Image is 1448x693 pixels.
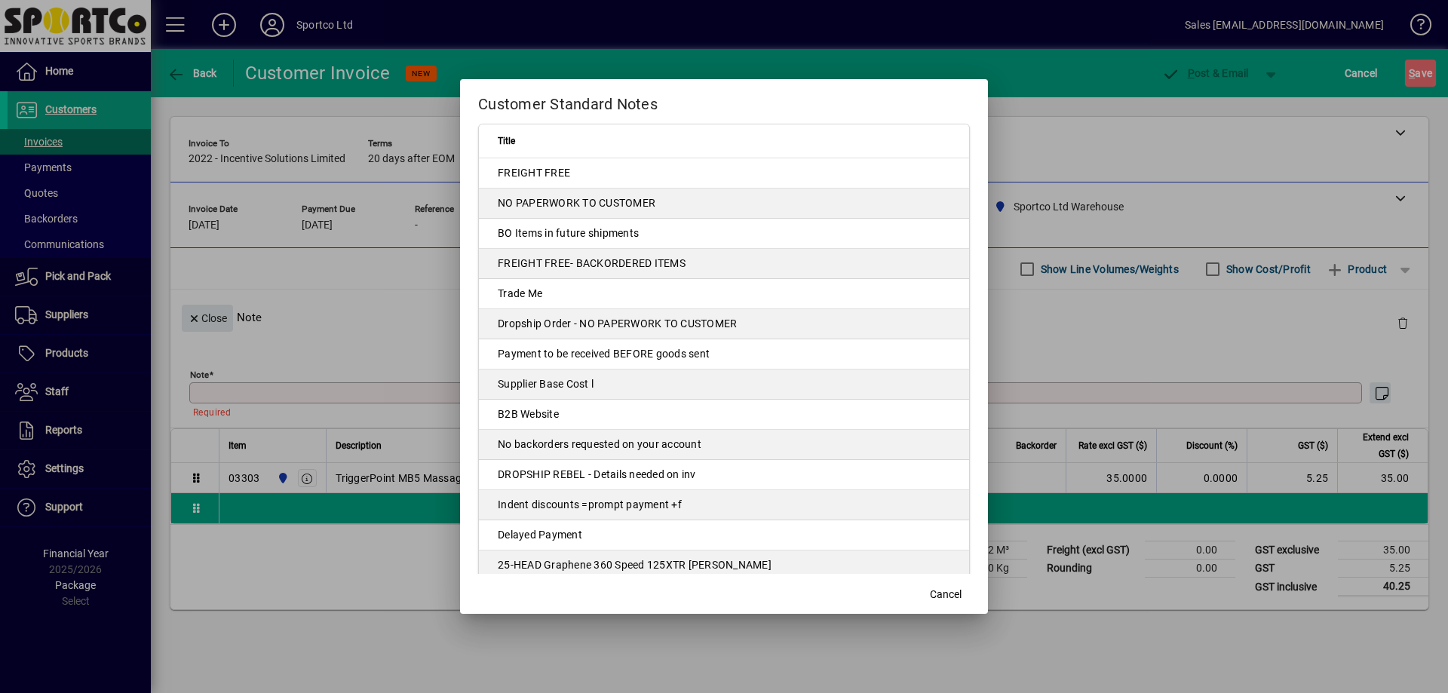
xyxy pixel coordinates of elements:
td: Payment to be received BEFORE goods sent [479,339,969,369]
td: FREIGHT FREE- BACKORDERED ITEMS [479,249,969,279]
td: BO Items in future shipments [479,219,969,249]
td: Dropship Order - NO PAPERWORK TO CUSTOMER [479,309,969,339]
td: FREIGHT FREE [479,158,969,189]
span: Cancel [930,587,962,603]
td: DROPSHIP REBEL - Details needed on inv [479,460,969,490]
td: 25-HEAD Graphene 360 Speed 125XTR [PERSON_NAME] [479,550,969,581]
button: Cancel [922,581,970,608]
td: Supplier Base Cost l [479,369,969,400]
h2: Customer Standard Notes [460,79,988,123]
td: Trade Me [479,279,969,309]
td: No backorders requested on your account [479,430,969,460]
td: NO PAPERWORK TO CUSTOMER [479,189,969,219]
td: Delayed Payment [479,520,969,550]
span: Title [498,133,515,149]
td: Indent discounts =prompt payment +f [479,490,969,520]
td: B2B Website [479,400,969,430]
